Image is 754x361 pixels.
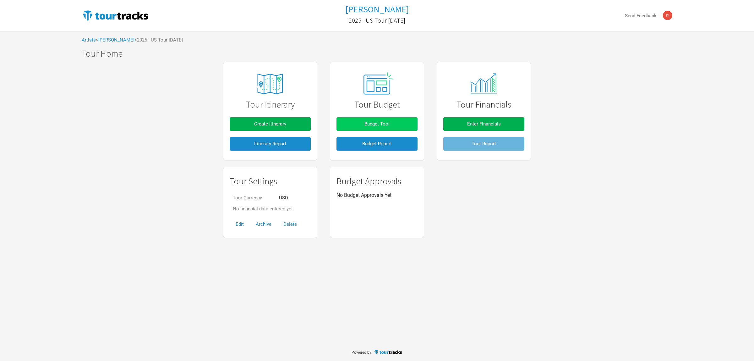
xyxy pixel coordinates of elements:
h1: Tour Budget [336,100,418,109]
h1: Tour Financials [443,100,524,109]
a: Enter Financials [443,114,524,134]
h1: Tour Settings [230,176,311,186]
img: tourtracks_02_icon_presets.svg [356,71,398,97]
button: Edit [230,218,250,231]
span: Tour Report [472,141,496,147]
button: Enter Financials [443,117,524,131]
td: Tour Currency [230,192,276,203]
img: tourtracks_icons_FA_06_icons_itinerary.svg [247,69,294,99]
a: Budget Tool [336,114,418,134]
span: Budget Tool [364,121,390,127]
h1: Tour Itinerary [230,100,311,109]
img: TourTracks [82,9,150,22]
span: Budget Report [362,141,392,147]
button: Budget Report [336,137,418,151]
a: Itinerary Report [230,134,311,154]
a: Artists [82,37,96,43]
p: No Budget Approvals Yet [336,192,418,198]
button: Budget Tool [336,117,418,131]
strong: Send Feedback [625,13,657,19]
button: Itinerary Report [230,137,311,151]
img: tourtracks_14_icons_monitor.svg [467,73,500,94]
button: Delete [277,218,303,231]
button: Tour Report [443,137,524,151]
h2: 2025 - US Tour [DATE] [349,17,405,24]
a: Tour Report [443,134,524,154]
a: [PERSON_NAME] [345,4,409,14]
img: TourTracks [374,349,403,355]
td: USD [276,192,296,203]
h1: [PERSON_NAME] [345,3,409,15]
span: > 2025 - US Tour [DATE] [134,38,183,42]
span: Itinerary Report [254,141,286,147]
h1: Budget Approvals [336,176,418,186]
span: Powered by [352,350,371,355]
span: > [96,38,134,42]
td: No financial data entered yet [230,203,296,214]
button: Archive [250,218,277,231]
button: Create Itinerary [230,117,311,131]
img: Kimberley [663,11,672,20]
a: 2025 - US Tour [DATE] [349,14,405,27]
span: Enter Financials [467,121,501,127]
a: Edit [230,221,250,227]
a: Budget Report [336,134,418,154]
span: Create Itinerary [254,121,286,127]
a: Create Itinerary [230,114,311,134]
h1: Tour Home [82,49,679,58]
a: [PERSON_NAME] [98,37,134,43]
